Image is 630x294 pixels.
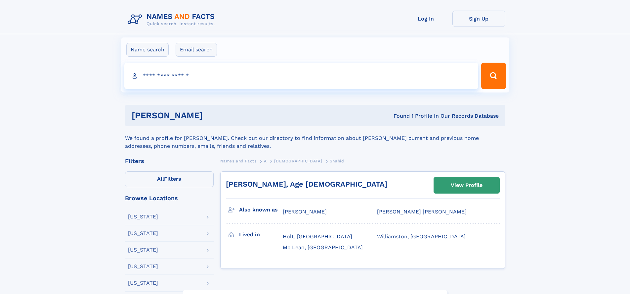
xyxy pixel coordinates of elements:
div: [US_STATE] [128,214,158,219]
span: Shahid [330,159,344,163]
span: Holt, [GEOGRAPHIC_DATA] [283,233,352,240]
span: [PERSON_NAME] [PERSON_NAME] [377,208,467,215]
span: A [264,159,267,163]
div: [US_STATE] [128,247,158,253]
div: Found 1 Profile In Our Records Database [298,112,499,120]
span: [DEMOGRAPHIC_DATA] [274,159,322,163]
input: search input [124,63,479,89]
h3: Also known as [239,204,283,215]
div: Filters [125,158,214,164]
a: [PERSON_NAME], Age [DEMOGRAPHIC_DATA] [226,180,387,188]
a: [DEMOGRAPHIC_DATA] [274,157,322,165]
h1: [PERSON_NAME] [132,111,298,120]
div: [US_STATE] [128,231,158,236]
span: All [157,176,164,182]
a: Names and Facts [220,157,257,165]
div: View Profile [451,178,483,193]
span: [PERSON_NAME] [283,208,327,215]
label: Filters [125,171,214,187]
label: Email search [176,43,217,57]
span: Williamston, [GEOGRAPHIC_DATA] [377,233,466,240]
a: A [264,157,267,165]
div: [US_STATE] [128,280,158,286]
a: View Profile [434,177,499,193]
label: Name search [126,43,169,57]
div: We found a profile for [PERSON_NAME]. Check out our directory to find information about [PERSON_N... [125,126,505,150]
a: Sign Up [452,11,505,27]
button: Search Button [481,63,506,89]
div: Browse Locations [125,195,214,201]
img: Logo Names and Facts [125,11,220,29]
h3: Lived in [239,229,283,240]
span: Mc Lean, [GEOGRAPHIC_DATA] [283,244,363,251]
div: [US_STATE] [128,264,158,269]
a: Log In [399,11,452,27]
